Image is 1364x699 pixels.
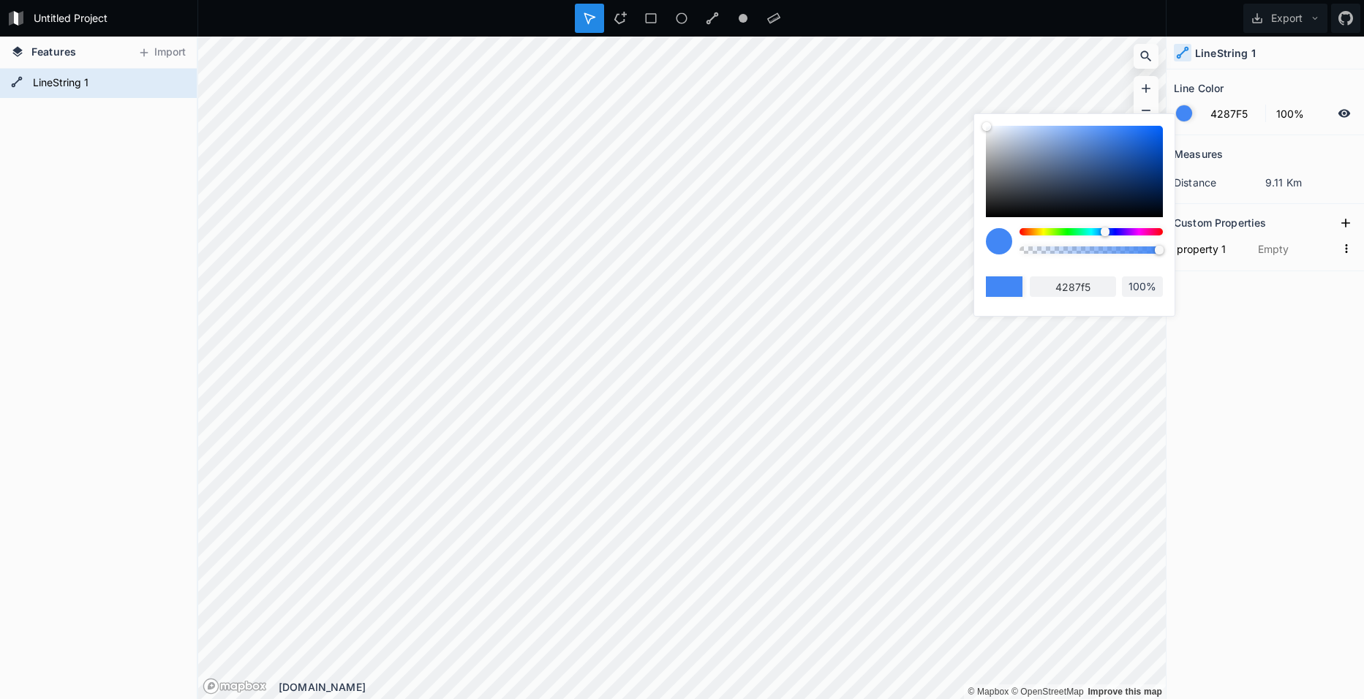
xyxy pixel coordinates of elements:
input: Empty [1255,238,1336,260]
a: Mapbox logo [203,678,267,695]
a: OpenStreetMap [1011,687,1084,697]
dd: 9.11 Km [1265,175,1357,190]
dt: distance [1174,175,1265,190]
button: Import [130,41,193,64]
h4: LineString 1 [1195,45,1256,61]
a: Map feedback [1088,687,1162,697]
div: [DOMAIN_NAME] [279,679,1166,695]
h2: Measures [1174,143,1223,165]
button: Export [1243,4,1327,33]
input: Name [1174,238,1248,260]
span: Features [31,44,76,59]
h2: Line Color [1174,77,1224,99]
a: Mapbox [968,687,1009,697]
h2: Custom Properties [1174,211,1266,234]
